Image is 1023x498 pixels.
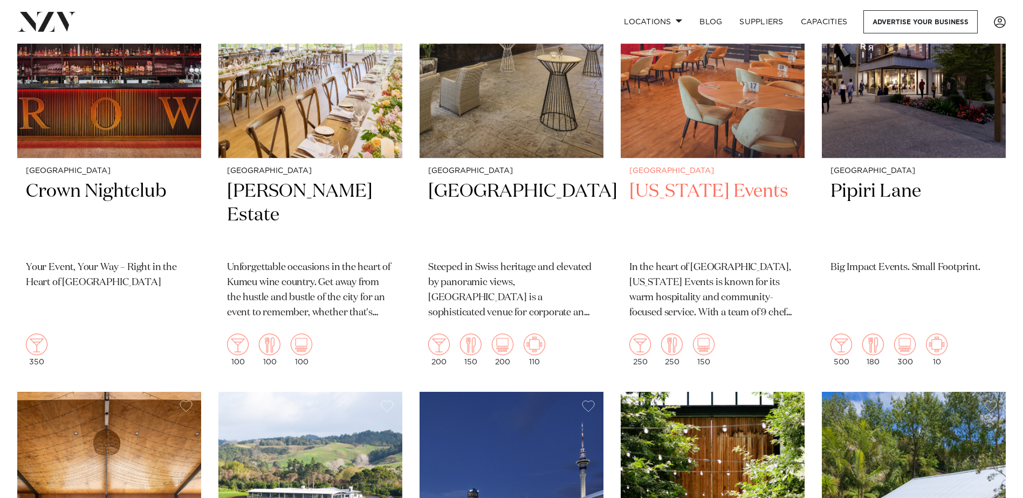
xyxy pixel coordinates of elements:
h2: [US_STATE] Events [629,179,796,252]
h2: Crown Nightclub [26,179,193,252]
div: 500 [830,334,852,366]
h2: Pipiri Lane [830,179,997,252]
img: meeting.png [926,334,948,355]
img: dining.png [862,334,884,355]
h2: [PERSON_NAME] Estate [227,179,394,252]
div: 250 [629,334,651,366]
img: theatre.png [492,334,513,355]
img: dining.png [460,334,482,355]
p: Big Impact Events. Small Footprint. [830,260,997,275]
img: meeting.png [524,334,545,355]
h2: [GEOGRAPHIC_DATA] [428,179,595,252]
a: Capacities [792,10,856,33]
small: [GEOGRAPHIC_DATA] [227,167,394,175]
div: 300 [894,334,916,366]
img: theatre.png [291,334,312,355]
small: [GEOGRAPHIC_DATA] [830,167,997,175]
p: Unforgettable occasions in the heart of Kumeu wine country. Get away from the hustle and bustle o... [227,260,394,321]
img: dining.png [259,334,280,355]
a: Advertise your business [863,10,978,33]
div: 100 [227,334,249,366]
div: 10 [926,334,948,366]
img: theatre.png [894,334,916,355]
small: [GEOGRAPHIC_DATA] [629,167,796,175]
div: 180 [862,334,884,366]
div: 250 [661,334,683,366]
div: 110 [524,334,545,366]
img: cocktail.png [428,334,450,355]
div: 150 [693,334,715,366]
div: 150 [460,334,482,366]
p: In the heart of [GEOGRAPHIC_DATA], [US_STATE] Events is known for its warm hospitality and commun... [629,260,796,321]
div: 100 [291,334,312,366]
img: cocktail.png [629,334,651,355]
img: cocktail.png [830,334,852,355]
img: nzv-logo.png [17,12,76,31]
a: Locations [615,10,691,33]
img: theatre.png [693,334,715,355]
p: Your Event, Your Way – Right in the Heart of [GEOGRAPHIC_DATA] [26,260,193,290]
img: cocktail.png [227,334,249,355]
a: BLOG [691,10,731,33]
a: SUPPLIERS [731,10,792,33]
div: 200 [492,334,513,366]
div: 200 [428,334,450,366]
img: dining.png [661,334,683,355]
small: [GEOGRAPHIC_DATA] [26,167,193,175]
p: Steeped in Swiss heritage and elevated by panoramic views, [GEOGRAPHIC_DATA] is a sophisticated v... [428,260,595,321]
div: 350 [26,334,47,366]
div: 100 [259,334,280,366]
small: [GEOGRAPHIC_DATA] [428,167,595,175]
img: cocktail.png [26,334,47,355]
